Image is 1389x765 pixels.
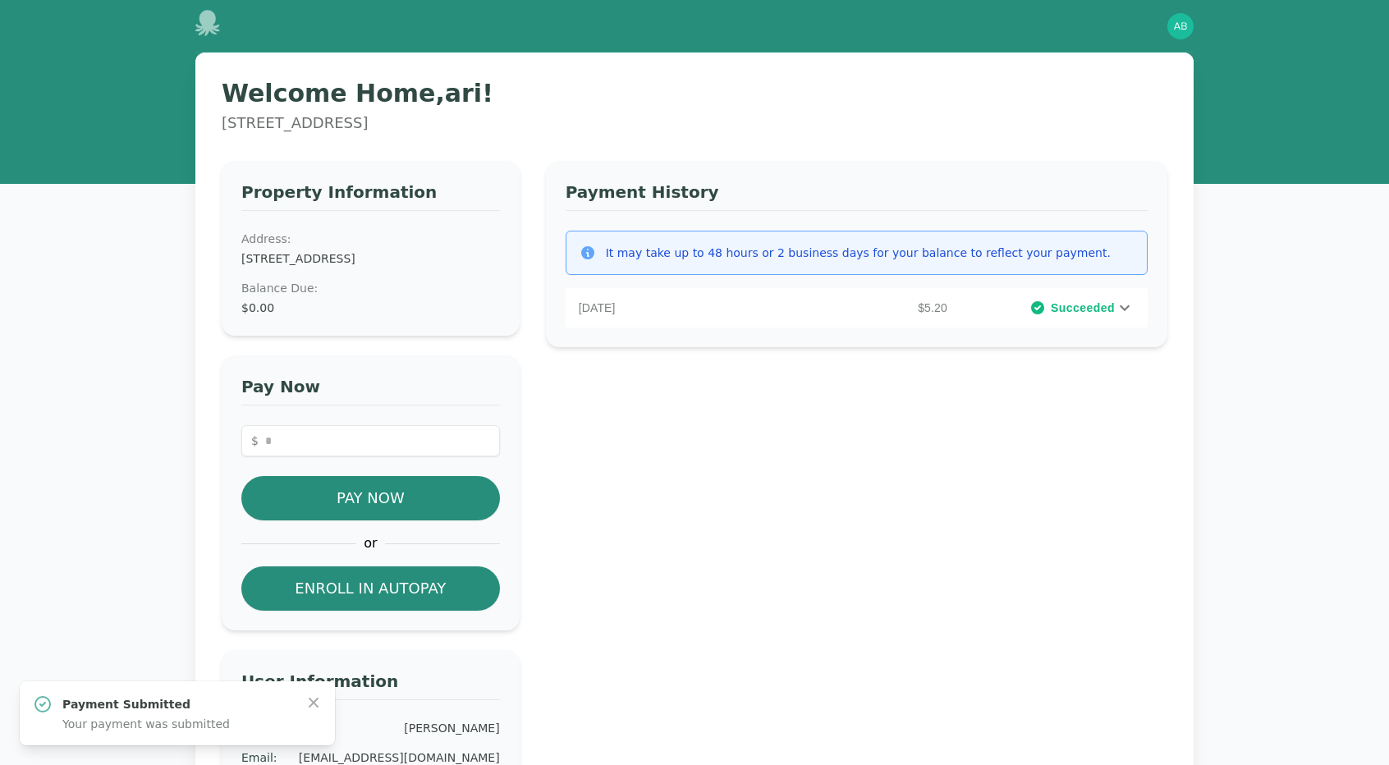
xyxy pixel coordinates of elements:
[222,112,1167,135] p: [STREET_ADDRESS]
[404,720,499,736] div: [PERSON_NAME]
[222,79,1167,108] h1: Welcome Home, ari !
[579,300,767,316] p: [DATE]
[62,716,292,732] p: Your payment was submitted
[241,250,500,267] dd: [STREET_ADDRESS]
[766,300,954,316] p: $5.20
[241,300,500,316] dd: $0.00
[241,670,500,700] h3: User Information
[566,288,1148,328] div: [DATE]$5.20Succeeded
[241,566,500,611] button: Enroll in Autopay
[356,534,386,553] span: or
[241,231,500,247] dt: Address:
[241,280,500,296] dt: Balance Due :
[241,476,500,520] button: Pay Now
[241,181,500,211] h3: Property Information
[62,696,292,712] p: Payment Submitted
[1051,300,1115,316] span: Succeeded
[241,375,500,405] h3: Pay Now
[606,245,1111,261] div: It may take up to 48 hours or 2 business days for your balance to reflect your payment.
[566,181,1148,211] h3: Payment History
